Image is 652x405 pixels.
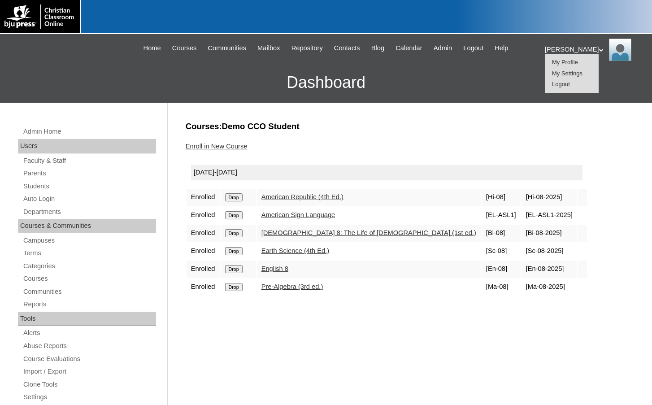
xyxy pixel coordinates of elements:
a: Earth Science (4th Ed.) [261,247,330,254]
input: Drop [225,229,243,237]
a: Help [490,43,513,53]
input: Drop [225,283,243,291]
td: [Hi-08-2025] [522,189,577,206]
a: Abuse Reports [22,340,156,352]
div: Tools [18,312,156,326]
a: Logout [459,43,488,53]
a: [DEMOGRAPHIC_DATA] 8: The Life of [DEMOGRAPHIC_DATA] (1st ed.) [261,229,476,236]
a: Repository [287,43,327,53]
a: Admin [429,43,457,53]
a: Calendar [391,43,426,53]
a: Auto Login [22,193,156,205]
a: Communities [22,286,156,297]
img: Melanie Sevilla [609,39,631,61]
td: [Sc-08] [482,243,521,260]
a: Courses [168,43,201,53]
a: Faculty & Staff [22,155,156,166]
td: Enrolled [187,189,220,206]
a: American Republic (4th Ed.) [261,193,343,200]
a: Blog [367,43,389,53]
td: [En-08-2025] [522,261,577,278]
a: Students [22,181,156,192]
a: Pre-Algebra (3rd ed.) [261,283,323,290]
a: Logout [552,81,570,87]
a: Categories [22,261,156,272]
a: Settings [22,392,156,403]
input: Drop [225,211,243,219]
span: Courses [172,43,197,53]
a: Parents [22,168,156,179]
input: Drop [225,247,243,255]
span: Help [495,43,508,53]
td: [EL-ASL1] [482,207,521,224]
div: Users [18,139,156,153]
img: logo-white.png [4,4,76,29]
a: Terms [22,248,156,259]
a: Campuses [22,235,156,246]
a: Import / Export [22,366,156,377]
a: Home [139,43,165,53]
td: [EL-ASL1-2025] [522,207,577,224]
div: [PERSON_NAME] [545,39,643,61]
div: Courses & Communities [18,219,156,233]
td: [Ma-08-2025] [522,279,577,296]
span: Calendar [396,43,422,53]
a: English 8 [261,265,288,272]
td: Enrolled [187,261,220,278]
td: [Sc-08-2025] [522,243,577,260]
a: My Profile [552,59,578,65]
a: My Settings [552,70,582,77]
a: Alerts [22,327,156,339]
td: [Hi-08] [482,189,521,206]
span: Contacts [334,43,360,53]
td: Enrolled [187,279,220,296]
a: Departments [22,206,156,218]
span: Admin [434,43,452,53]
span: Mailbox [257,43,280,53]
input: Drop [225,193,243,201]
a: Contacts [330,43,365,53]
td: Enrolled [187,207,220,224]
td: Enrolled [187,243,220,260]
h3: Courses:Demo CCO Student [186,121,630,132]
span: Logout [463,43,483,53]
td: [Bi-08-2025] [522,225,577,242]
td: Enrolled [187,225,220,242]
a: Clone Tools [22,379,156,390]
td: [Bi-08] [482,225,521,242]
a: Communities [203,43,251,53]
span: Communities [208,43,246,53]
h3: Dashboard [4,62,648,103]
a: Enroll in New Course [186,143,248,150]
a: Reports [22,299,156,310]
a: Course Evaluations [22,353,156,365]
span: Home [143,43,161,53]
a: Mailbox [253,43,285,53]
span: Blog [371,43,384,53]
a: Admin Home [22,126,156,137]
div: [DATE]-[DATE] [191,165,582,180]
a: American Sign Language [261,211,335,218]
td: [Ma-08] [482,279,521,296]
span: Repository [291,43,323,53]
a: Courses [22,273,156,284]
input: Drop [225,265,243,273]
td: [En-08] [482,261,521,278]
